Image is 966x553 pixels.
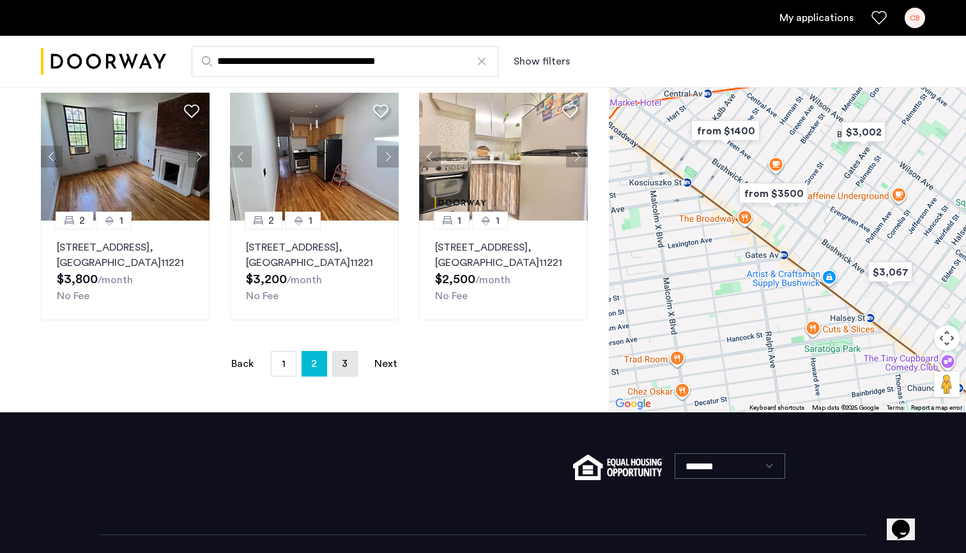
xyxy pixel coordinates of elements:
button: Previous apartment [41,146,63,167]
a: Cazamio logo [41,38,166,86]
span: 1 [457,213,461,228]
img: equal-housing.png [573,455,662,480]
span: No Fee [57,291,89,301]
span: No Fee [435,291,468,301]
img: logo [41,38,166,86]
a: Terms (opens in new tab) [887,403,903,412]
div: from $1400 [686,116,765,145]
span: 1 [309,213,312,228]
iframe: chat widget [887,502,928,540]
p: [STREET_ADDRESS] 11221 [57,240,194,270]
button: Show or hide filters [514,54,570,69]
button: Previous apartment [230,146,252,167]
button: Drag Pegman onto the map to open Street View [934,371,960,397]
sub: /month [98,275,133,285]
a: Favorites [871,10,887,26]
select: Language select [675,453,785,479]
span: 2 [79,213,85,228]
p: [STREET_ADDRESS] 11221 [435,240,572,270]
span: No Fee [246,291,279,301]
div: $3,067 [863,258,917,286]
span: $2,500 [435,273,475,286]
span: 2 [311,354,317,374]
a: Report a map error [911,403,962,412]
span: Map data ©2025 Google [812,405,879,411]
span: 1 [119,213,123,228]
span: 1 [282,359,286,369]
img: 4f6b9112-ac7c-4443-895b-e950d3f5df76_638849952034654483.png [419,93,588,221]
a: My application [779,10,854,26]
span: 1 [496,213,500,228]
p: [STREET_ADDRESS] 11221 [246,240,383,270]
a: Back [230,352,256,376]
div: from $3500 [734,179,813,208]
sub: /month [287,275,322,285]
a: 21[STREET_ADDRESS], [GEOGRAPHIC_DATA]11221No Fee [230,221,399,320]
span: $3,800 [57,273,98,286]
button: Next apartment [188,146,210,167]
span: 3 [342,359,348,369]
span: 2 [268,213,274,228]
button: Map camera controls [934,325,960,351]
a: 21[STREET_ADDRESS], [GEOGRAPHIC_DATA]11221No Fee [41,221,210,320]
span: $3,200 [246,273,287,286]
a: Open this area in Google Maps (opens a new window) [612,396,654,412]
button: Next apartment [377,146,399,167]
a: Next [373,352,399,376]
img: 2012_638569305599360405.jpeg [41,93,210,221]
sub: /month [475,275,510,285]
a: 11[STREET_ADDRESS], [GEOGRAPHIC_DATA]11221No Fee [419,221,588,320]
img: Google [612,396,654,412]
div: $3,002 [836,118,891,146]
button: Previous apartment [419,146,441,167]
button: Next apartment [566,146,588,167]
button: Keyboard shortcuts [749,403,804,412]
img: 2012_638569305599323873.jpeg [230,93,399,221]
div: CB [905,8,925,28]
nav: Pagination [41,351,588,377]
input: Apartment Search [192,46,498,77]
